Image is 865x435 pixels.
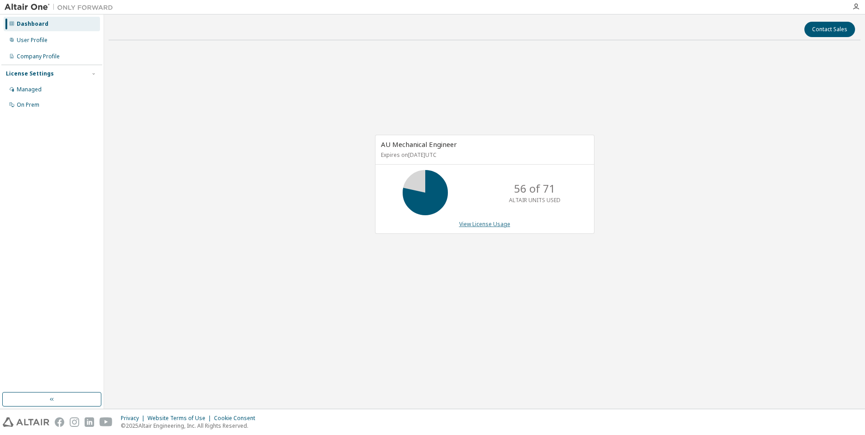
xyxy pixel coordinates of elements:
div: User Profile [17,37,48,44]
div: Dashboard [17,20,48,28]
img: linkedin.svg [85,417,94,427]
div: Cookie Consent [214,415,261,422]
span: AU Mechanical Engineer [381,140,457,149]
p: 56 of 71 [514,181,556,196]
p: Expires on [DATE] UTC [381,151,586,159]
img: altair_logo.svg [3,417,49,427]
p: ALTAIR UNITS USED [509,196,561,204]
div: Privacy [121,415,147,422]
div: Website Terms of Use [147,415,214,422]
div: License Settings [6,70,54,77]
img: Altair One [5,3,118,12]
div: Managed [17,86,42,93]
p: © 2025 Altair Engineering, Inc. All Rights Reserved. [121,422,261,430]
div: On Prem [17,101,39,109]
img: instagram.svg [70,417,79,427]
img: facebook.svg [55,417,64,427]
button: Contact Sales [804,22,855,37]
div: Company Profile [17,53,60,60]
a: View License Usage [459,220,510,228]
img: youtube.svg [100,417,113,427]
